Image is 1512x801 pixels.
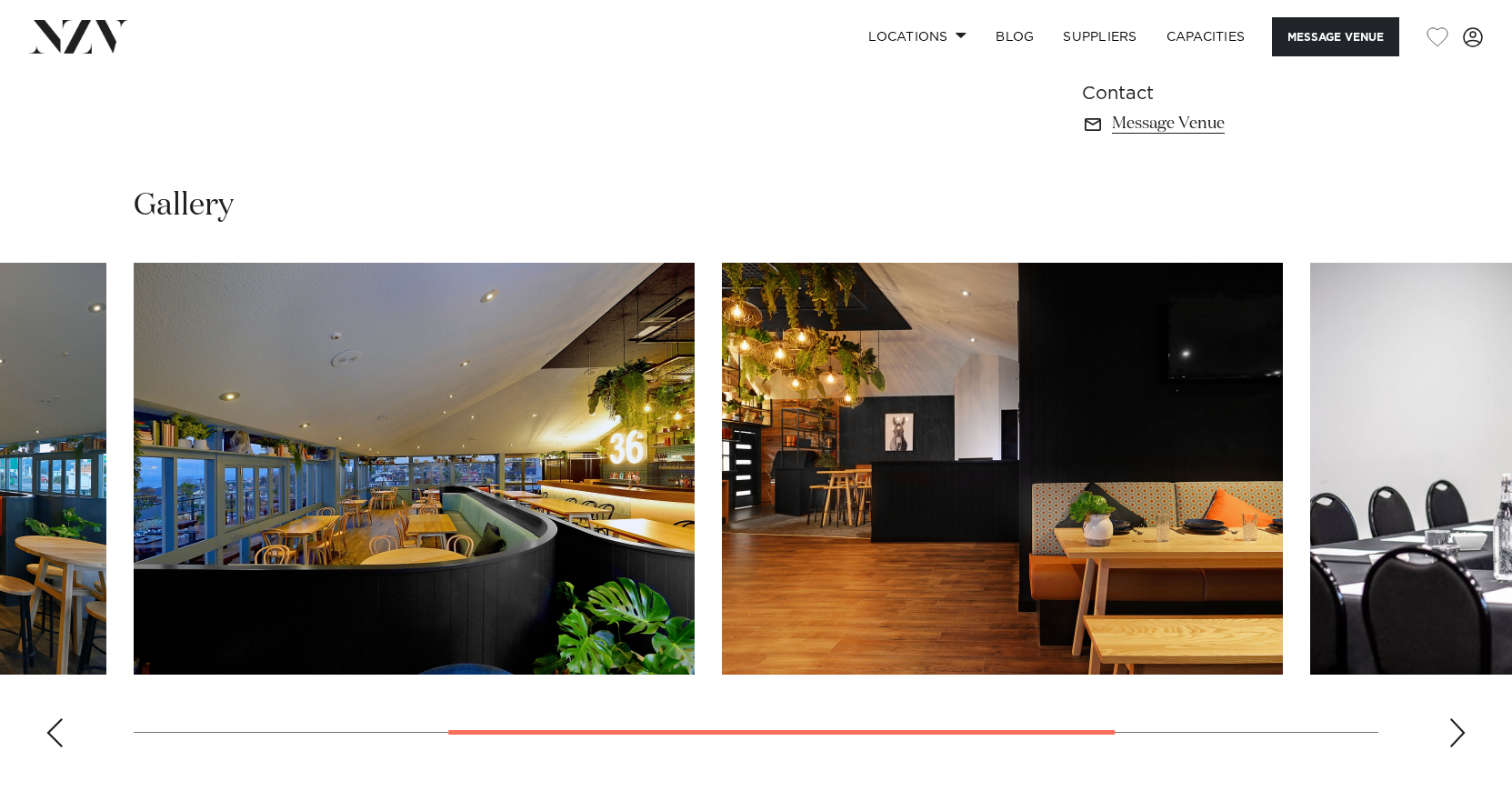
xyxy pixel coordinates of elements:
[1048,17,1151,56] a: SUPPLIERS
[29,20,128,53] img: nzv-logo.png
[1152,17,1260,56] a: Capacities
[1272,17,1399,56] button: Message Venue
[134,185,234,226] h2: Gallery
[722,263,1283,675] swiper-slide: 3 / 4
[981,17,1048,56] a: BLOG
[1082,111,1378,136] a: Message Venue
[854,17,981,56] a: Locations
[134,263,695,675] swiper-slide: 2 / 4
[1082,80,1378,107] h6: Contact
